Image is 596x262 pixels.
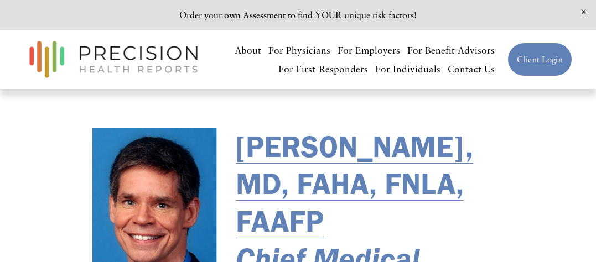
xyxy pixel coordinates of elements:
[507,43,572,76] a: Client Login
[407,40,495,60] a: For Benefit Advisors
[541,209,596,262] iframe: Chat Widget
[278,60,368,79] a: For First-Responders
[338,40,400,60] a: For Employers
[375,60,440,79] a: For Individuals
[236,128,473,239] a: [PERSON_NAME], MD, FAHA, FNLA, FAAFP
[448,60,495,79] a: Contact Us
[268,40,330,60] a: For Physicians
[24,36,203,83] img: Precision Health Reports
[235,40,261,60] a: About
